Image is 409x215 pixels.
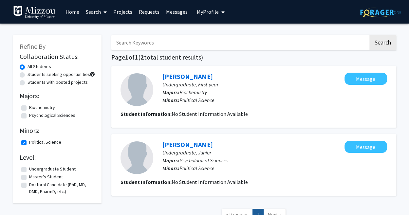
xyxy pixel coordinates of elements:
b: Majors: [162,157,179,164]
a: Projects [110,0,136,23]
a: Requests [136,0,163,23]
a: Home [62,0,83,23]
button: Message Gwynivere Newbrough [344,73,387,85]
img: ForagerOne Logo [360,7,401,17]
img: University of Missouri Logo [13,6,56,19]
a: Messages [163,0,191,23]
h2: Minors: [20,127,95,134]
b: Majors: [162,89,179,96]
label: Master's Student [29,173,63,180]
b: Minors: [162,165,179,171]
h2: Collaboration Status: [20,53,95,61]
label: Students with posted projects [28,79,88,86]
span: Undergraduate, Junior [162,149,211,156]
span: Biochemistry [179,89,207,96]
label: Doctoral Candidate (PhD, MD, DMD, PharmD, etc.) [29,181,93,195]
label: Political Science [29,139,61,146]
iframe: Chat [5,186,28,210]
label: Psychological Sciences [29,112,75,119]
b: Student Information: [121,111,172,117]
label: Students seeking opportunities [28,71,90,78]
label: Undergraduate Student [29,166,76,172]
span: Political Science [179,165,214,171]
span: Political Science [179,97,214,103]
span: My Profile [197,9,219,15]
b: Student Information: [121,179,172,185]
b: Minors: [162,97,179,103]
label: All Students [28,63,51,70]
label: Biochemistry [29,104,55,111]
span: 2 [140,53,144,61]
button: Search [369,35,396,50]
span: No Student Information Available [172,111,248,117]
a: [PERSON_NAME] [162,140,213,149]
h1: Page of ( total student results) [111,53,396,61]
span: Refine By [20,42,46,50]
button: Message Nate Kershaw [344,141,387,153]
h2: Level: [20,153,95,161]
input: Search Keywords [111,35,368,50]
a: Search [83,0,110,23]
span: 1 [135,53,138,61]
h2: Majors: [20,92,95,100]
span: Psychological Sciences [179,157,228,164]
span: Undergraduate, First-year [162,81,218,88]
span: No Student Information Available [172,179,248,185]
span: 1 [125,53,129,61]
a: [PERSON_NAME] [162,72,213,81]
